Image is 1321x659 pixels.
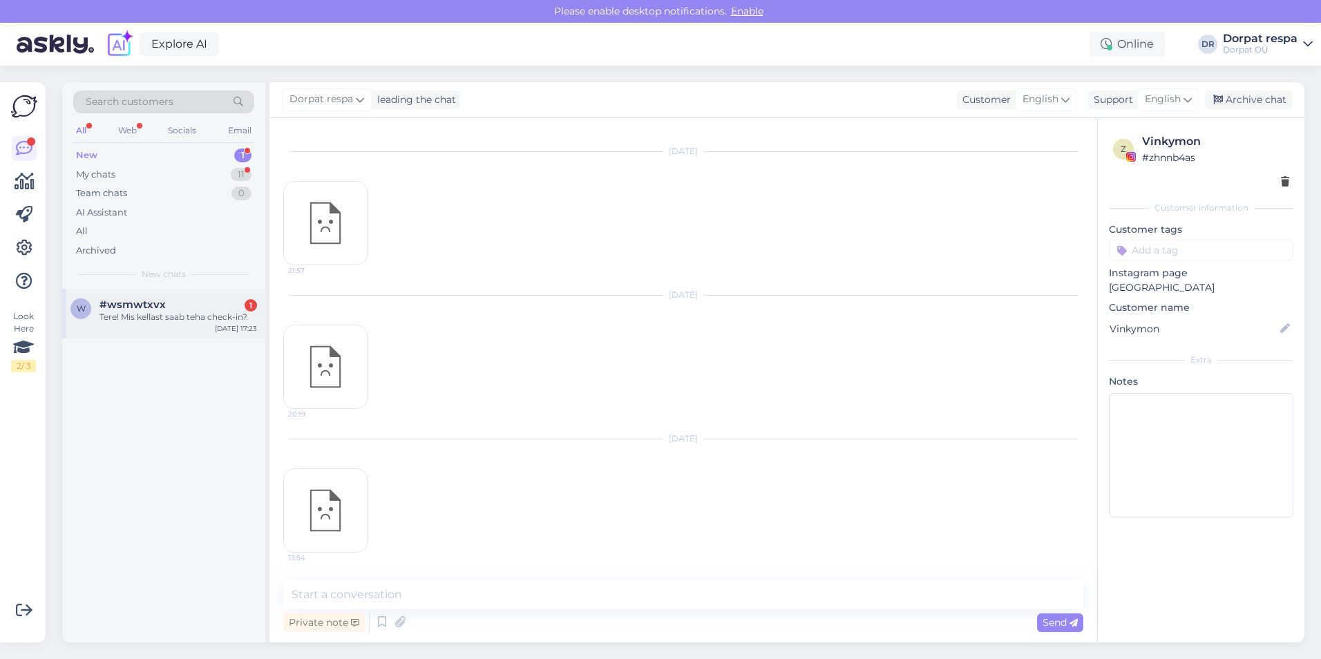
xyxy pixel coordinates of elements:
[283,289,1083,301] div: [DATE]
[1145,92,1181,107] span: English
[1198,35,1217,54] div: DR
[1110,321,1277,336] input: Add name
[283,432,1083,445] div: [DATE]
[1109,354,1293,366] div: Extra
[231,187,251,200] div: 0
[1109,266,1293,280] p: Instagram page
[76,206,127,220] div: AI Assistant
[142,268,186,280] span: New chats
[105,30,134,59] img: explore-ai
[1205,90,1292,109] div: Archive chat
[1109,202,1293,214] div: Customer information
[288,265,340,276] span: 21:57
[115,122,140,140] div: Web
[1142,150,1289,165] div: # zhnnb4as
[1109,240,1293,260] input: Add a tag
[283,145,1083,157] div: [DATE]
[1088,93,1133,107] div: Support
[225,122,254,140] div: Email
[1109,300,1293,315] p: Customer name
[289,92,353,107] span: Dorpat respa
[1223,44,1298,55] div: Dorpat OÜ
[11,360,36,372] div: 2 / 3
[215,323,257,334] div: [DATE] 17:23
[288,553,340,563] span: 13:54
[1109,222,1293,237] p: Customer tags
[245,299,257,312] div: 1
[76,244,116,258] div: Archived
[1109,280,1293,295] p: [GEOGRAPHIC_DATA]
[86,95,173,109] span: Search customers
[1142,133,1289,150] div: Vinkymon
[727,5,768,17] span: Enable
[1043,616,1078,629] span: Send
[1121,144,1126,154] span: z
[231,168,251,182] div: 11
[283,613,365,632] div: Private note
[73,122,89,140] div: All
[288,409,340,419] span: 20:19
[165,122,199,140] div: Socials
[1223,33,1298,44] div: Dorpat respa
[76,168,115,182] div: My chats
[957,93,1011,107] div: Customer
[372,93,456,107] div: leading the chat
[77,303,86,314] span: w
[99,298,166,311] span: #wsmwtxvx
[76,187,127,200] div: Team chats
[1223,33,1313,55] a: Dorpat respaDorpat OÜ
[234,149,251,162] div: 1
[76,225,88,238] div: All
[99,311,257,323] div: Tere! Mis kellast saab teha check-in?
[11,93,37,120] img: Askly Logo
[1090,32,1165,57] div: Online
[1023,92,1058,107] span: English
[1109,374,1293,389] p: Notes
[76,149,97,162] div: New
[140,32,219,56] a: Explore AI
[11,310,36,372] div: Look Here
